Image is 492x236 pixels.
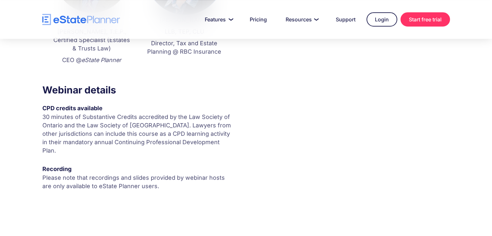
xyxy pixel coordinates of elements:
a: Start free trial [400,12,450,27]
a: home [42,14,120,25]
p: [PERSON_NAME], T.E.P., Certified Specialist (Estates & Trusts Law) [52,27,132,53]
a: Support [328,13,363,26]
p: CEO @ [52,56,132,64]
p: Director, Tax and Estate Planning @ RBC Insurance [145,39,224,56]
p: Please note that recordings and slides provided by webinar hosts are only available to eState Pla... [42,174,234,190]
em: eState Planner [82,57,121,63]
a: Features [197,13,239,26]
a: Resources [278,13,325,26]
p: ‍ [42,194,234,202]
h3: Webinar details [42,82,234,97]
p: ‍ [52,68,132,76]
p: 30 minutes of Substantive Credits accredited by the Law Society of Ontario and the Law Society of... [42,113,234,155]
p: ‍ [145,59,224,68]
a: Pricing [242,13,275,26]
strong: CPD credits available [42,105,103,112]
a: Login [366,12,397,27]
div: Recording [42,165,234,174]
